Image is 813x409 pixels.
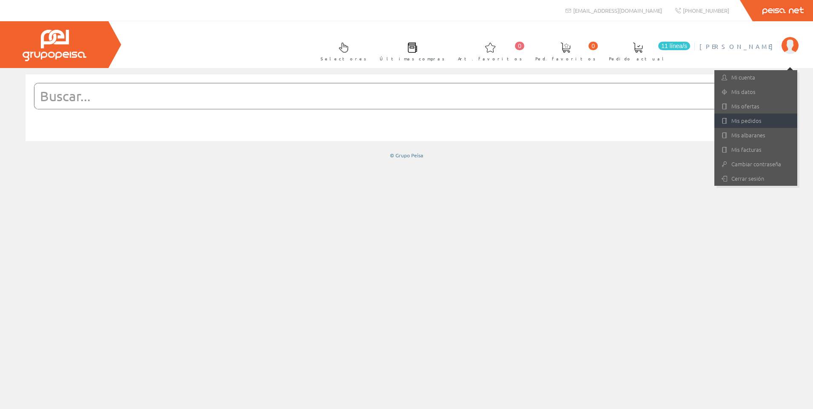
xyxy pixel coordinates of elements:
[714,85,797,99] a: Mis datos
[714,157,797,171] a: Cambiar contraseña
[683,7,729,14] span: [PHONE_NUMBER]
[380,54,445,63] span: Últimas compras
[312,35,371,66] a: Selectores
[609,54,667,63] span: Pedido actual
[714,128,797,142] a: Mis albaranes
[714,70,797,85] a: Mi cuenta
[714,114,797,128] a: Mis pedidos
[26,152,787,159] div: © Grupo Peisa
[699,42,777,51] span: [PERSON_NAME]
[371,35,449,66] a: Últimas compras
[515,42,524,50] span: 0
[23,30,86,61] img: Grupo Peisa
[34,83,758,109] input: Buscar...
[573,7,662,14] span: [EMAIL_ADDRESS][DOMAIN_NAME]
[699,35,799,43] a: [PERSON_NAME]
[714,171,797,186] a: Cerrar sesión
[714,142,797,157] a: Mis facturas
[658,42,690,50] span: 11 línea/s
[588,42,598,50] span: 0
[714,99,797,114] a: Mis ofertas
[535,54,596,63] span: Ped. favoritos
[458,54,522,63] span: Art. favoritos
[600,35,692,66] a: 11 línea/s Pedido actual
[321,54,367,63] span: Selectores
